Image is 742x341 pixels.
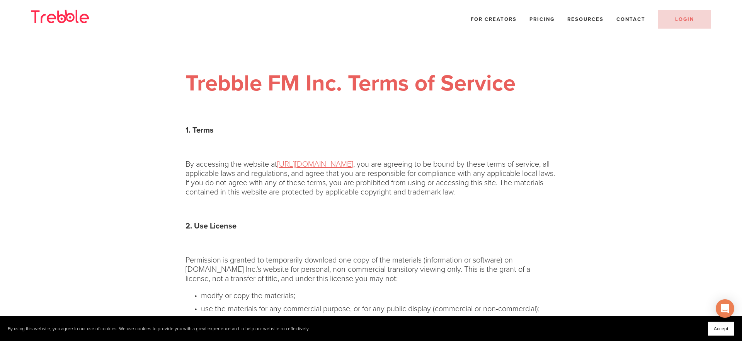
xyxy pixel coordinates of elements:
div: Open Intercom Messenger [716,299,734,318]
span: LOGIN [675,16,694,22]
p: Permission is granted to temporarily download one copy of the materials (information or software)... [185,256,556,283]
p: By accessing the website at , you are agreeing to be bound by these terms of service, all applica... [185,160,556,197]
a: [URL][DOMAIN_NAME] [277,160,353,169]
p: modify or copy the materials; [201,291,556,300]
button: Accept [708,322,734,336]
span: Resources [567,16,604,22]
strong: 1. Terms [185,126,214,135]
strong: 2. Use License [185,222,237,231]
img: Trebble [31,10,89,23]
a: For Creators [471,16,517,22]
p: use the materials for any commercial purpose, or for any public display (commercial or non-commer... [201,304,556,314]
a: LOGIN [658,10,711,29]
a: Contact [616,16,645,22]
strong: Trebble FM Inc. Terms of Service [185,70,516,97]
a: Pricing [529,16,555,22]
span: Accept [714,326,728,331]
p: By using this website, you agree to our use of cookies. We use cookies to provide you with a grea... [8,324,310,333]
